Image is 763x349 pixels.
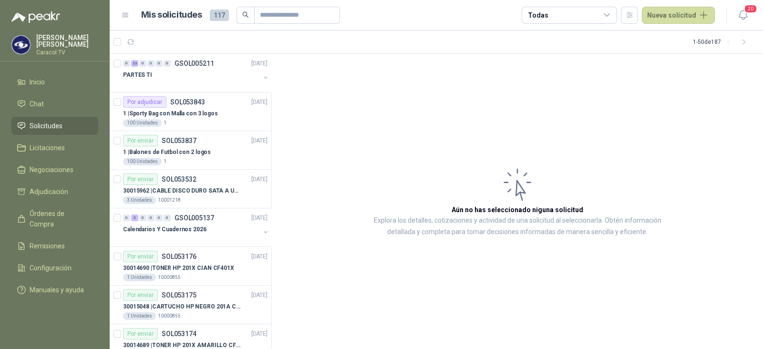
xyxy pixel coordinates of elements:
div: 0 [147,215,155,221]
span: Solicitudes [30,121,62,131]
div: 0 [164,60,171,67]
div: Por enviar [123,289,158,301]
span: Inicio [30,77,45,87]
a: Chat [11,95,98,113]
span: 117 [210,10,229,21]
p: [DATE] [251,214,268,223]
div: 100 Unidades [123,158,162,165]
p: SOL053532 [162,176,196,183]
p: [DATE] [251,136,268,145]
p: Explora los detalles, cotizaciones y actividad de una solicitud al seleccionarla. Obtén informaci... [367,215,668,238]
div: 3 [131,215,138,221]
div: 0 [139,215,146,221]
div: 23 [131,60,138,67]
p: 10000855 [158,312,181,320]
span: 20 [744,4,757,13]
p: [DATE] [251,291,268,300]
a: Por enviarSOL053532[DATE] 30015962 |CABLE DISCO DURO SATA A USB 3.0 GENERICO3 Unidades10001218 [110,170,271,208]
div: Todas [528,10,548,21]
p: 10000855 [158,274,181,281]
div: Por enviar [123,135,158,146]
div: Por adjudicar [123,96,166,108]
p: [DATE] [251,175,268,184]
a: Por enviarSOL053837[DATE] 1 |Balones de Futbol con 2 logos100 Unidades1 [110,131,271,170]
p: SOL053175 [162,292,196,298]
div: 0 [155,215,163,221]
img: Company Logo [12,36,30,54]
a: Manuales y ayuda [11,281,98,299]
p: GSOL005211 [175,60,214,67]
p: SOL053174 [162,330,196,337]
span: Licitaciones [30,143,65,153]
p: GSOL005137 [175,215,214,221]
p: 1 [164,158,166,165]
div: 0 [147,60,155,67]
a: Licitaciones [11,139,98,157]
button: 20 [734,7,752,24]
a: Por enviarSOL053176[DATE] 30014690 |TONER HP 201X CIAN CF401X1 Unidades10000855 [110,247,271,286]
span: Negociaciones [30,164,73,175]
div: 1 - 50 de 187 [693,34,752,50]
p: Calendarios Y Cuadernos 2026 [123,225,206,234]
div: 1 Unidades [123,274,156,281]
span: Adjudicación [30,186,68,197]
p: 10001218 [158,196,181,204]
div: Por enviar [123,174,158,185]
div: 0 [123,215,130,221]
span: Órdenes de Compra [30,208,89,229]
p: SOL053176 [162,253,196,260]
p: 1 [164,119,166,127]
span: Chat [30,99,44,109]
span: Remisiones [30,241,65,251]
a: 0 23 0 0 0 0 GSOL005211[DATE] PARTES TI [123,58,269,88]
p: SOL053843 [170,99,205,105]
p: 30014690 | TONER HP 201X CIAN CF401X [123,264,234,273]
h3: Aún no has seleccionado niguna solicitud [452,205,583,215]
div: 0 [155,60,163,67]
p: 1 | Sporty Bag con Malla con 3 logos [123,109,218,118]
span: Configuración [30,263,72,273]
p: 1 | Balones de Futbol con 2 logos [123,148,211,157]
p: [PERSON_NAME] [PERSON_NAME] [36,34,98,48]
button: Nueva solicitud [642,7,715,24]
img: Logo peakr [11,11,60,23]
a: Adjudicación [11,183,98,201]
p: 30015962 | CABLE DISCO DURO SATA A USB 3.0 GENERICO [123,186,242,195]
div: 1 Unidades [123,312,156,320]
h1: Mis solicitudes [141,8,202,22]
p: SOL053837 [162,137,196,144]
p: [DATE] [251,59,268,68]
span: search [242,11,249,18]
a: Órdenes de Compra [11,205,98,233]
a: Por enviarSOL053175[DATE] 30015048 |CARTUCHO HP NEGRO 201A CF400X1 Unidades10000855 [110,286,271,324]
div: 3 Unidades [123,196,156,204]
p: 30015048 | CARTUCHO HP NEGRO 201A CF400X [123,302,242,311]
a: Inicio [11,73,98,91]
a: Remisiones [11,237,98,255]
a: 0 3 0 0 0 0 GSOL005137[DATE] Calendarios Y Cuadernos 2026 [123,212,269,243]
div: 0 [123,60,130,67]
p: [DATE] [251,329,268,339]
a: Configuración [11,259,98,277]
p: [DATE] [251,252,268,261]
div: 100 Unidades [123,119,162,127]
div: Por enviar [123,251,158,262]
p: PARTES TI [123,71,152,80]
a: Negociaciones [11,161,98,179]
div: 0 [164,215,171,221]
div: 0 [139,60,146,67]
a: Por adjudicarSOL053843[DATE] 1 |Sporty Bag con Malla con 3 logos100 Unidades1 [110,92,271,131]
span: Manuales y ayuda [30,285,84,295]
a: Solicitudes [11,117,98,135]
p: [DATE] [251,98,268,107]
p: Caracol TV [36,50,98,55]
div: Por enviar [123,328,158,339]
